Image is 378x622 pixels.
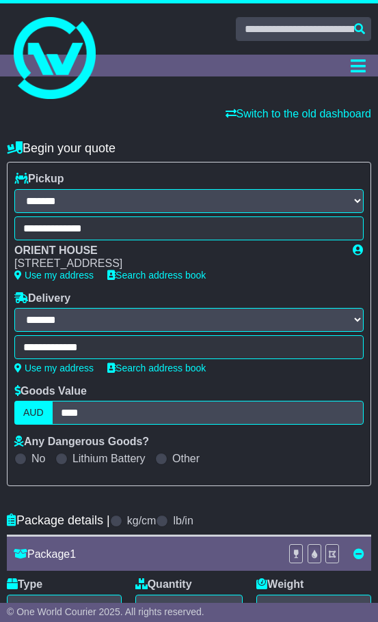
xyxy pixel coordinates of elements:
[14,401,53,425] label: AUD
[107,270,206,281] a: Search address book
[345,55,371,76] button: Toggle navigation
[127,514,157,527] label: kg/cm
[226,108,371,119] a: Switch to the old dashboard
[14,257,339,270] div: [STREET_ADDRESS]
[135,578,192,591] label: Quantity
[7,548,282,561] div: Package
[14,270,94,281] a: Use my address
[14,244,339,257] div: ORIENT HOUSE
[353,548,364,560] a: Remove this item
[14,292,70,305] label: Delivery
[7,578,42,591] label: Type
[172,452,200,465] label: Other
[7,606,204,617] span: © One World Courier 2025. All rights reserved.
[14,172,64,185] label: Pickup
[7,141,371,156] h4: Begin your quote
[14,435,149,448] label: Any Dangerous Goods?
[256,578,303,591] label: Weight
[70,548,76,560] span: 1
[107,363,206,373] a: Search address book
[14,384,87,397] label: Goods Value
[31,452,45,465] label: No
[173,514,193,527] label: lb/in
[72,452,146,465] label: Lithium Battery
[14,363,94,373] a: Use my address
[7,513,110,528] h4: Package details |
